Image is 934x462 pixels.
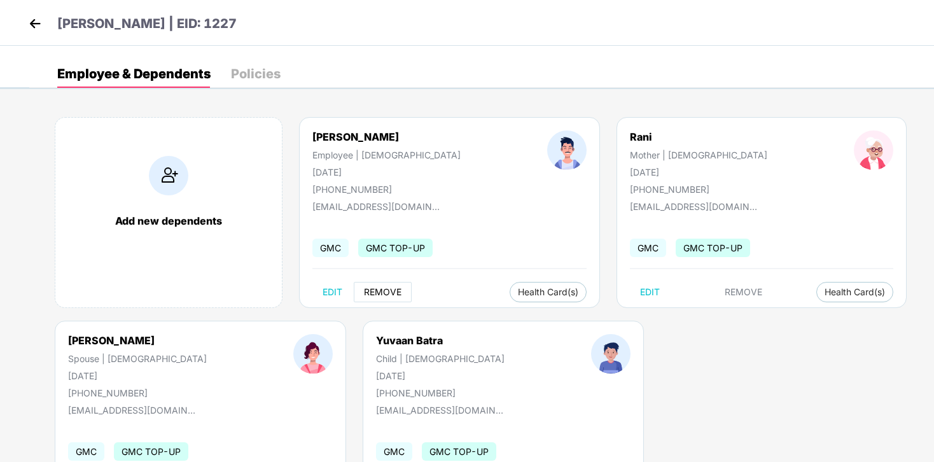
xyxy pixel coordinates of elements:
[376,353,505,364] div: Child | [DEMOGRAPHIC_DATA]
[376,334,505,347] div: Yuvaan Batra
[312,201,440,212] div: [EMAIL_ADDRESS][DOMAIN_NAME]
[376,388,505,398] div: [PHONE_NUMBER]
[57,14,237,34] p: [PERSON_NAME] | EID: 1227
[68,353,207,364] div: Spouse | [DEMOGRAPHIC_DATA]
[312,239,349,257] span: GMC
[231,67,281,80] div: Policies
[640,287,660,297] span: EDIT
[630,150,767,160] div: Mother | [DEMOGRAPHIC_DATA]
[312,184,461,195] div: [PHONE_NUMBER]
[25,14,45,33] img: back
[312,282,352,302] button: EDIT
[312,150,461,160] div: Employee | [DEMOGRAPHIC_DATA]
[854,130,893,170] img: profileImage
[510,282,587,302] button: Health Card(s)
[68,405,195,416] div: [EMAIL_ADDRESS][DOMAIN_NAME]
[591,334,631,374] img: profileImage
[312,130,461,143] div: [PERSON_NAME]
[422,442,496,461] span: GMC TOP-UP
[547,130,587,170] img: profileImage
[630,167,767,178] div: [DATE]
[312,167,461,178] div: [DATE]
[354,282,412,302] button: REMOVE
[725,287,762,297] span: REMOVE
[68,334,207,347] div: [PERSON_NAME]
[630,130,767,143] div: Rani
[376,405,503,416] div: [EMAIL_ADDRESS][DOMAIN_NAME]
[293,334,333,374] img: profileImage
[68,442,104,461] span: GMC
[323,287,342,297] span: EDIT
[149,156,188,195] img: addIcon
[825,289,885,295] span: Health Card(s)
[68,214,269,227] div: Add new dependents
[676,239,750,257] span: GMC TOP-UP
[364,287,401,297] span: REMOVE
[68,370,207,381] div: [DATE]
[630,282,670,302] button: EDIT
[358,239,433,257] span: GMC TOP-UP
[376,370,505,381] div: [DATE]
[376,442,412,461] span: GMC
[714,282,772,302] button: REMOVE
[68,388,207,398] div: [PHONE_NUMBER]
[630,201,757,212] div: [EMAIL_ADDRESS][DOMAIN_NAME]
[630,184,767,195] div: [PHONE_NUMBER]
[630,239,666,257] span: GMC
[518,289,578,295] span: Health Card(s)
[57,67,211,80] div: Employee & Dependents
[114,442,188,461] span: GMC TOP-UP
[816,282,893,302] button: Health Card(s)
